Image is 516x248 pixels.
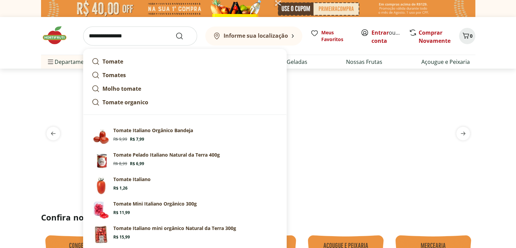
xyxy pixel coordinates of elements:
[89,198,281,222] a: PrincipalTomate Mini Italiano Orgânico 300gR$ 11,99
[102,85,141,92] strong: Molho tomate
[310,29,352,43] a: Meus Favoritos
[102,99,148,106] strong: Tomate organico
[83,26,197,46] input: search
[321,29,352,43] span: Meus Favoritos
[113,176,151,183] p: Tomate Italiano
[41,127,65,140] button: previous
[102,71,126,79] strong: Tomates
[224,32,288,39] b: Informe sua localização
[113,152,220,158] p: Tomate Pelado Italiano Natural da Terra 400g
[92,176,111,195] img: Tomate Italiano
[130,137,144,142] span: R$ 7,99
[459,28,475,44] button: Carrinho
[92,127,111,146] img: Principal
[113,161,127,166] span: R$ 8,99
[470,33,473,39] span: 0
[46,54,95,70] span: Departamentos
[92,225,111,244] img: Tomate Italiano mini orgânico Natural da Terra 300g
[451,127,475,140] button: next
[41,212,475,223] h2: Confira nossos descontos exclusivos
[175,32,192,40] button: Submit Search
[89,149,281,173] a: Tomate Pelado Italiano Natural da Terra 400gTomate Pelado Italiano Natural da Terra 400gR$ 8,99R$...
[419,29,451,45] a: Comprar Novamente
[102,58,123,65] strong: Tomate
[113,210,130,215] span: R$ 11,99
[89,222,281,247] a: Tomate Italiano mini orgânico Natural da Terra 300gTomate Italiano mini orgânico Natural da Terra...
[371,29,402,45] span: ou
[89,124,281,149] a: PrincipalTomate Italiano Orgânico BandejaR$ 9,99R$ 7,99
[421,58,470,66] a: Açougue e Peixaria
[41,25,75,46] img: Hortifruti
[46,54,55,70] button: Menu
[89,95,281,109] a: Tomate organico
[130,161,144,166] span: R$ 6,99
[371,29,389,36] a: Entrar
[89,173,281,198] a: Tomate ItalianoTomate ItalianoR$ 1,26
[113,137,127,142] span: R$ 9,99
[205,26,302,46] button: Informe sua localização
[346,58,382,66] a: Nossas Frutas
[113,185,128,191] span: R$ 1,26
[89,82,281,95] a: Molho tomate
[89,55,281,68] a: Tomate
[113,127,193,134] p: Tomate Italiano Orgânico Bandeja
[113,200,197,207] p: Tomate Mini Italiano Orgânico 300g
[92,200,111,219] img: Principal
[113,234,130,240] span: R$ 15,99
[113,225,236,232] p: Tomate Italiano mini orgânico Natural da Terra 300g
[371,29,409,45] a: Criar conta
[89,68,281,82] a: Tomates
[92,152,111,171] img: Tomate Pelado Italiano Natural da Terra 400g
